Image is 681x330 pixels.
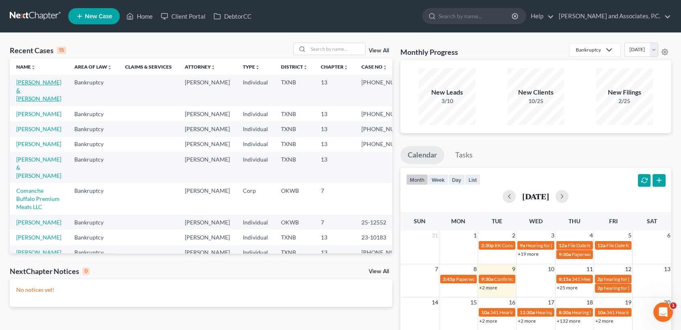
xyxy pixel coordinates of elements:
[609,218,618,224] span: Fri
[383,65,387,70] i: unfold_more
[16,110,61,117] a: [PERSON_NAME]
[606,242,671,248] span: File Date for [PERSON_NAME]
[465,174,480,185] button: list
[527,9,554,24] a: Help
[547,264,555,274] span: 10
[568,242,676,248] span: File Date for [PERSON_NAME] & [PERSON_NAME]
[511,264,516,274] span: 9
[275,137,314,152] td: TXNB
[210,9,255,24] a: DebtorCC
[236,215,275,230] td: Individual
[434,264,439,274] span: 7
[178,230,236,245] td: [PERSON_NAME]
[569,218,580,224] span: Thu
[255,65,260,70] i: unfold_more
[576,46,601,53] div: Bankruptcy
[559,242,567,248] span: 12a
[414,218,426,224] span: Sun
[122,9,157,24] a: Home
[275,106,314,121] td: TXNB
[314,137,355,152] td: 13
[586,298,594,307] span: 18
[355,245,418,276] td: [PHONE_NUMBER]
[400,47,458,57] h3: Monthly Progress
[236,183,275,214] td: Corp
[275,215,314,230] td: OKWB
[314,121,355,136] td: 13
[57,47,66,54] div: 15
[68,245,119,276] td: Bankruptcy
[355,230,418,245] td: 23-10183
[443,276,455,282] span: 3:45p
[355,137,418,152] td: [PHONE_NUMBER]
[82,267,90,275] div: 0
[275,152,314,183] td: TXNB
[559,251,571,257] span: 9:30a
[481,242,494,248] span: 2:30p
[178,245,236,276] td: [PERSON_NAME]
[314,245,355,276] td: 13
[670,302,677,309] span: 1
[68,230,119,245] td: Bankruptcy
[663,298,671,307] span: 20
[597,309,605,315] span: 10a
[236,230,275,245] td: Individual
[481,276,493,282] span: 9:30a
[473,264,478,274] span: 8
[308,43,365,55] input: Search by name...
[522,192,549,201] h2: [DATE]
[321,64,348,70] a: Chapterunfold_more
[419,88,476,97] div: New Leads
[10,45,66,55] div: Recent Cases
[74,64,112,70] a: Area of Lawunfold_more
[559,309,571,315] span: 8:30a
[157,9,210,24] a: Client Portal
[16,219,61,226] a: [PERSON_NAME]
[16,79,61,102] a: [PERSON_NAME] & [PERSON_NAME]
[557,318,580,324] a: +132 more
[557,285,577,291] a: +25 more
[439,9,513,24] input: Search by name...
[178,75,236,106] td: [PERSON_NAME]
[647,218,657,224] span: Sat
[361,64,387,70] a: Case Nounfold_more
[119,58,178,75] th: Claims & Services
[451,218,465,224] span: Mon
[68,137,119,152] td: Bankruptcy
[314,152,355,183] td: 13
[400,146,444,164] a: Calendar
[31,65,36,70] i: unfold_more
[314,230,355,245] td: 13
[369,269,389,274] a: View All
[572,309,635,315] span: Hearing for [PERSON_NAME]
[236,245,275,276] td: Individual
[572,251,652,257] span: Paperwork appt for [PERSON_NAME]
[68,152,119,183] td: Bankruptcy
[595,318,613,324] a: +2 more
[597,276,603,282] span: 2p
[492,218,502,224] span: Tue
[431,298,439,307] span: 14
[559,276,571,282] span: 8:15a
[314,75,355,106] td: 13
[624,298,632,307] span: 19
[518,318,536,324] a: +2 more
[490,309,622,315] span: 341 Hearing for Enviro-Tech Complete Systems & Services, LLC
[473,231,478,240] span: 1
[275,230,314,245] td: TXNB
[507,88,564,97] div: New Clients
[68,215,119,230] td: Bankruptcy
[236,137,275,152] td: Individual
[597,242,605,248] span: 12a
[185,64,216,70] a: Attorneyunfold_more
[406,174,428,185] button: month
[211,65,216,70] i: unfold_more
[85,13,112,19] span: New Case
[419,97,476,105] div: 3/10
[494,276,629,282] span: Confirmation hearing for [PERSON_NAME] & [PERSON_NAME]
[68,183,119,214] td: Bankruptcy
[178,137,236,152] td: [PERSON_NAME]
[16,156,61,179] a: [PERSON_NAME] & [PERSON_NAME]
[68,75,119,106] td: Bankruptcy
[518,251,538,257] a: +19 more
